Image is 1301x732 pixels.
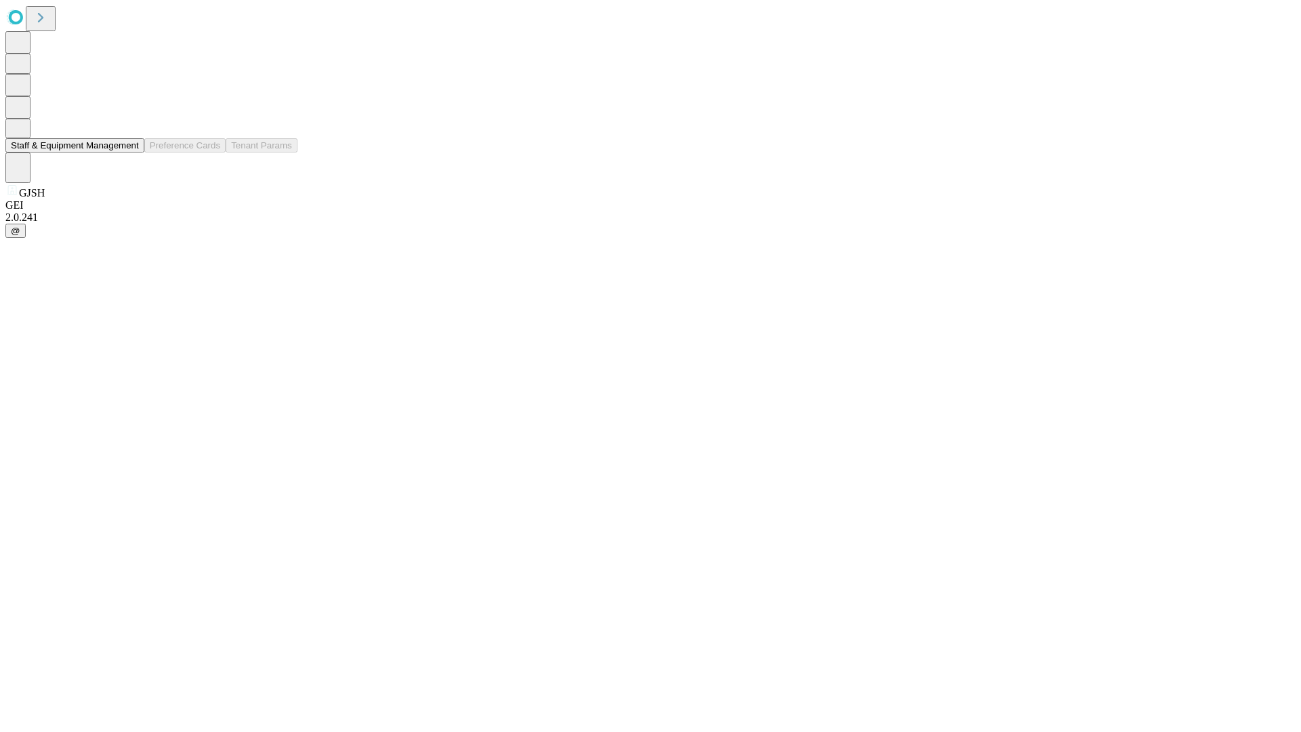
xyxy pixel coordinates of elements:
[5,199,1296,211] div: GEI
[5,138,144,152] button: Staff & Equipment Management
[5,211,1296,224] div: 2.0.241
[11,226,20,236] span: @
[5,224,26,238] button: @
[144,138,226,152] button: Preference Cards
[19,187,45,199] span: GJSH
[226,138,297,152] button: Tenant Params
